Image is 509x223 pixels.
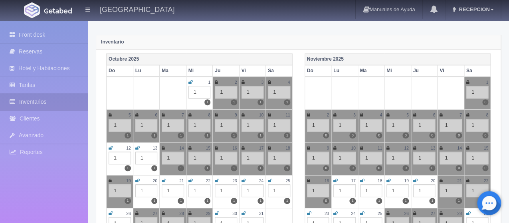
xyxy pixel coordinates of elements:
small: 2 [235,80,237,85]
div: 1 [109,152,131,164]
small: 4 [380,113,382,117]
small: 27 [153,211,157,216]
small: 19 [404,179,408,183]
label: 0 [323,165,329,171]
strong: Inventario [101,39,124,45]
small: 10 [259,113,263,117]
small: 26 [126,211,131,216]
div: 1 [413,119,436,132]
small: 18 [378,179,382,183]
label: 0 [323,132,329,138]
small: 28 [457,211,461,216]
th: Octubre 2025 [107,53,293,65]
small: 12 [404,146,408,150]
div: 1 [466,152,489,164]
label: 1 [231,132,237,138]
label: 0 [376,132,382,138]
div: 1 [386,184,409,197]
label: 1 [456,198,461,204]
small: 18 [285,146,290,150]
div: 1 [440,152,462,164]
label: 1 [204,99,210,105]
label: 0 [402,165,408,171]
div: 1 [360,152,382,164]
th: Lu [133,65,160,77]
label: 1 [284,132,290,138]
small: 14 [457,146,461,150]
small: 31 [259,211,263,216]
th: Noviembre 2025 [305,53,491,65]
div: 1 [242,184,264,197]
small: 11 [378,146,382,150]
div: 1 [360,119,382,132]
small: 22 [484,179,488,183]
label: 1 [151,132,157,138]
small: 4 [288,80,290,85]
small: 5 [406,113,409,117]
label: 0 [482,99,488,105]
small: 3 [353,113,356,117]
label: 0 [456,132,461,138]
div: 1 [109,184,131,197]
h4: [GEOGRAPHIC_DATA] [100,4,174,14]
label: 1 [151,198,157,204]
div: 1 [215,119,237,132]
small: 26 [404,211,408,216]
th: Sa [266,65,293,77]
small: 16 [325,179,329,183]
small: 30 [232,211,237,216]
label: 0 [349,132,355,138]
div: 1 [215,184,237,197]
label: 0 [349,165,355,171]
small: 25 [285,179,290,183]
div: 1 [242,86,264,99]
label: 1 [178,132,184,138]
label: 1 [125,132,131,138]
small: 19 [126,179,131,183]
label: 1 [349,198,355,204]
small: 29 [484,211,488,216]
small: 21 [179,179,184,183]
div: 1 [466,119,489,132]
label: 1 [204,165,210,171]
div: 1 [188,119,211,132]
small: 12 [126,146,131,150]
small: 23 [232,179,237,183]
div: 1 [188,184,211,197]
div: 1 [386,152,409,164]
label: 0 [402,132,408,138]
small: 24 [259,179,263,183]
small: 27 [431,211,435,216]
div: 1 [188,86,211,99]
small: 13 [153,146,157,150]
div: 1 [162,184,184,197]
div: 1 [268,152,290,164]
label: 0 [323,198,329,204]
small: 1 [208,80,210,85]
div: 1 [386,119,409,132]
label: 1 [284,198,290,204]
label: 1 [257,198,263,204]
label: 1 [257,99,263,105]
label: 1 [257,132,263,138]
th: Do [107,65,133,77]
label: 1 [231,99,237,105]
div: 1 [188,152,211,164]
label: 1 [125,198,131,204]
small: 1 [486,80,488,85]
th: Ju [213,65,240,77]
small: 15 [206,146,210,150]
small: 17 [351,179,355,183]
div: 1 [215,152,237,164]
small: 17 [259,146,263,150]
label: 1 [125,165,131,171]
th: Vi [438,65,464,77]
label: 1 [376,198,382,204]
th: Do [305,65,331,77]
div: 1 [333,119,356,132]
small: 21 [457,179,461,183]
small: 25 [378,211,382,216]
div: 1 [242,119,264,132]
label: 1 [231,165,237,171]
small: 15 [484,146,488,150]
